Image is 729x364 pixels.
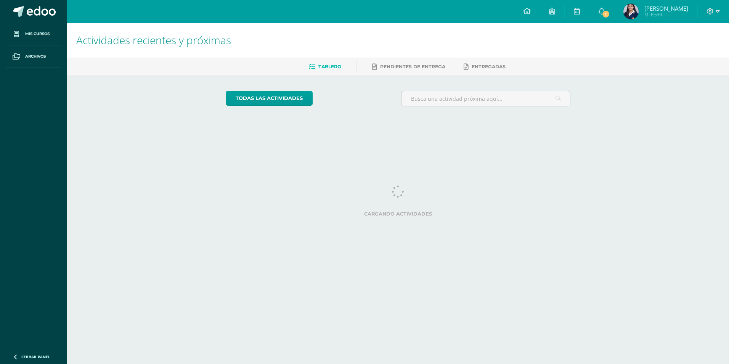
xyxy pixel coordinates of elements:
span: Mis cursos [25,31,50,37]
span: Actividades recientes y próximas [76,33,231,47]
a: Pendientes de entrega [372,61,445,73]
span: [PERSON_NAME] [644,5,688,12]
span: Archivos [25,53,46,60]
span: 1 [602,10,610,18]
span: Entregadas [472,64,506,69]
span: Tablero [318,64,341,69]
span: Pendientes de entrega [380,64,445,69]
label: Cargando actividades [226,211,571,217]
span: Cerrar panel [21,354,50,359]
a: todas las Actividades [226,91,313,106]
a: Mis cursos [6,23,61,45]
a: Entregadas [464,61,506,73]
input: Busca una actividad próxima aquí... [401,91,570,106]
a: Archivos [6,45,61,68]
span: Mi Perfil [644,11,688,18]
a: Tablero [309,61,341,73]
img: 5a0ac0c6a1b27fdd27897bf2b8bb170c.png [623,4,639,19]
